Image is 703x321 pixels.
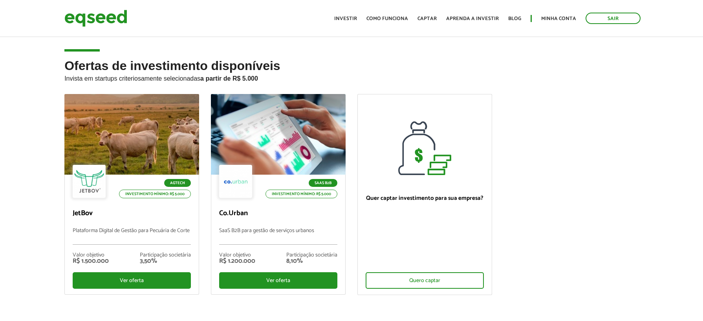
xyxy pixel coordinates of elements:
p: Agtech [164,179,191,187]
a: Captar [417,16,437,21]
p: JetBov [73,209,191,218]
img: EqSeed [64,8,127,29]
p: SaaS B2B para gestão de serviços urbanos [219,228,337,245]
h2: Ofertas de investimento disponíveis [64,59,639,94]
div: Valor objetivo [219,253,255,258]
a: Minha conta [541,16,576,21]
div: Ver oferta [219,272,337,289]
p: Quer captar investimento para sua empresa? [366,195,484,202]
a: Blog [508,16,521,21]
p: SaaS B2B [309,179,337,187]
p: Investimento mínimo: R$ 5.000 [119,190,191,198]
div: Ver oferta [73,272,191,289]
div: R$ 1.500.000 [73,258,109,264]
p: Plataforma Digital de Gestão para Pecuária de Corte [73,228,191,245]
a: Como funciona [366,16,408,21]
div: Participação societária [140,253,191,258]
a: SaaS B2B Investimento mínimo: R$ 5.000 Co.Urban SaaS B2B para gestão de serviços urbanos Valor ob... [211,94,346,295]
a: Investir [334,16,357,21]
div: 8,10% [286,258,337,264]
a: Quer captar investimento para sua empresa? Quero captar [357,94,492,295]
p: Co.Urban [219,209,337,218]
div: R$ 1.200.000 [219,258,255,264]
p: Invista em startups criteriosamente selecionadas [64,73,639,82]
p: Investimento mínimo: R$ 5.000 [265,190,337,198]
a: Agtech Investimento mínimo: R$ 5.000 JetBov Plataforma Digital de Gestão para Pecuária de Corte V... [64,94,199,295]
strong: a partir de R$ 5.000 [200,75,258,82]
div: Quero captar [366,272,484,289]
div: Valor objetivo [73,253,109,258]
a: Aprenda a investir [446,16,499,21]
a: Sair [586,13,641,24]
div: Participação societária [286,253,337,258]
div: 3,50% [140,258,191,264]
